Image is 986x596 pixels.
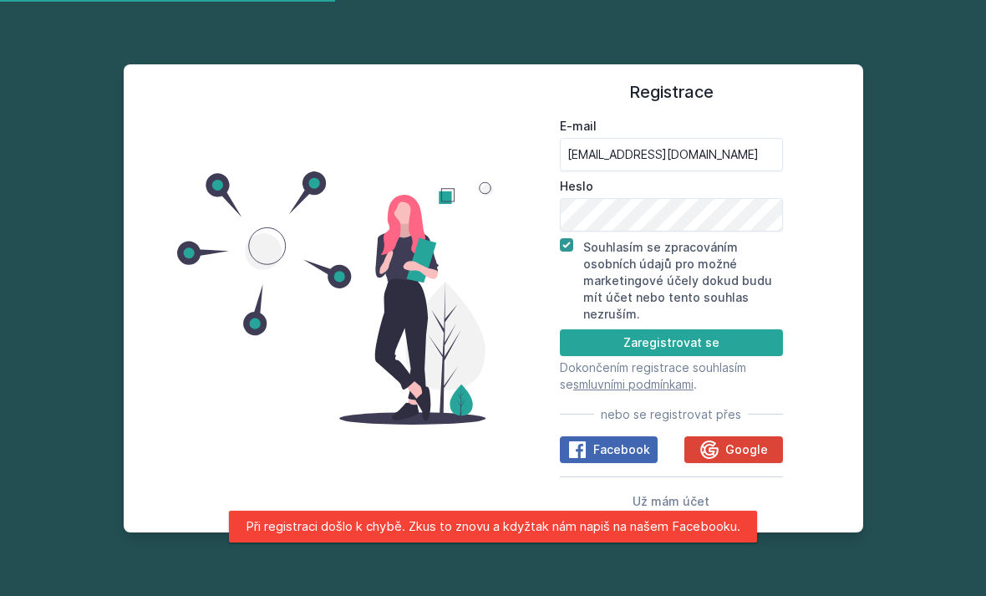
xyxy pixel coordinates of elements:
button: Facebook [560,436,658,463]
span: Facebook [593,441,650,458]
p: Dokončením registrace souhlasím se . [560,359,783,393]
a: smluvními podmínkami [573,377,694,391]
button: Zaregistrovat se [560,329,783,356]
span: Google [725,441,768,458]
label: Heslo [560,178,783,195]
span: nebo se registrovat přes [601,406,741,423]
div: Při registraci došlo k chybě. Zkus to znovu a kdyžtak nám napiš na našem Facebooku. [229,511,757,543]
button: Google [684,436,782,463]
h1: Registrace [560,79,783,104]
label: Souhlasím se zpracováním osobních údajů pro možné marketingové účely dokud budu mít účet nebo ten... [583,240,772,321]
input: Tvoje e-mailová adresa [560,138,783,171]
span: Už mám účet [633,494,709,508]
label: E-mail [560,118,783,135]
button: Už mám účet [633,491,709,511]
